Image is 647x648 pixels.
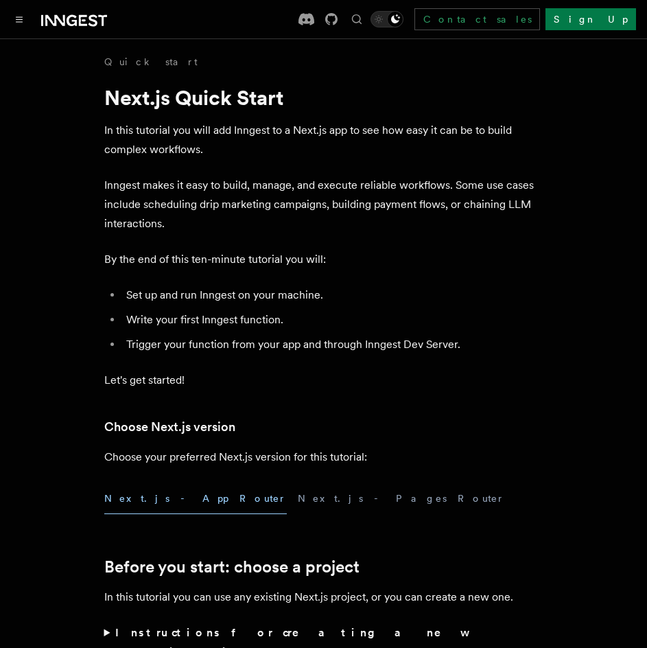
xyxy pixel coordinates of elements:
[414,8,540,30] a: Contact sales
[104,417,235,437] a: Choose Next.js version
[11,11,27,27] button: Toggle navigation
[104,483,287,514] button: Next.js - App Router
[370,11,403,27] button: Toggle dark mode
[104,557,360,577] a: Before you start: choose a project
[349,11,365,27] button: Find something...
[122,310,543,329] li: Write your first Inngest function.
[122,335,543,354] li: Trigger your function from your app and through Inngest Dev Server.
[104,121,543,159] p: In this tutorial you will add Inngest to a Next.js app to see how easy it can be to build complex...
[545,8,636,30] a: Sign Up
[298,483,505,514] button: Next.js - Pages Router
[104,588,543,607] p: In this tutorial you can use any existing Next.js project, or you can create a new one.
[104,371,543,390] p: Let's get started!
[104,448,543,467] p: Choose your preferred Next.js version for this tutorial:
[104,250,543,269] p: By the end of this ten-minute tutorial you will:
[104,55,198,69] a: Quick start
[122,286,543,305] li: Set up and run Inngest on your machine.
[104,176,543,233] p: Inngest makes it easy to build, manage, and execute reliable workflows. Some use cases include sc...
[104,85,543,110] h1: Next.js Quick Start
